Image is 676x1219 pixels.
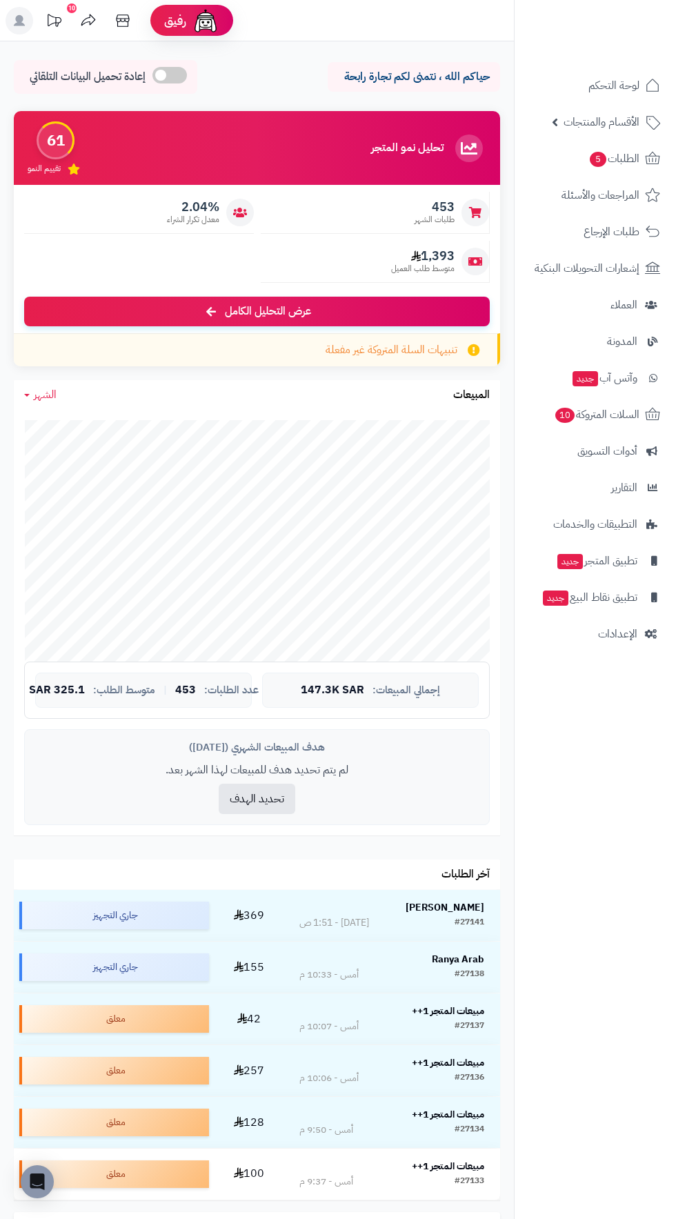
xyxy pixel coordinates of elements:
[338,69,490,85] p: حياكم الله ، نتمنى لكم تجارة رابحة
[299,968,359,982] div: أمس - 10:33 م
[215,1097,283,1148] td: 128
[164,12,186,29] span: رفيق
[215,993,283,1044] td: 42
[19,1109,209,1136] div: معلق
[553,515,637,534] span: التطبيقات والخدمات
[225,304,311,319] span: عرض التحليل الكامل
[453,389,490,402] h3: المبيعات
[299,1175,353,1189] div: أمس - 9:37 م
[556,551,637,571] span: تطبيق المتجر
[611,478,637,497] span: التقارير
[35,740,479,755] div: هدف المبيعات الشهري ([DATE])
[523,435,668,468] a: أدوات التسويق
[37,7,71,38] a: تحديثات المنصة
[590,152,606,167] span: 5
[371,142,444,155] h3: تحليل نمو المتجر
[588,149,639,168] span: الطلبات
[573,371,598,386] span: جديد
[523,581,668,614] a: تطبيق نقاط البيعجديد
[30,69,146,85] span: إعادة تحميل البيانات التلقائي
[441,869,490,881] h3: آخر الطلبات
[167,214,219,226] span: معدل تكرار الشراء
[564,112,639,132] span: الأقسام والمنتجات
[19,902,209,929] div: جاري التجهيز
[299,916,369,930] div: [DATE] - 1:51 ص
[523,142,668,175] a: الطلبات5
[598,624,637,644] span: الإعدادات
[523,544,668,577] a: تطبيق المتجرجديد
[584,222,639,241] span: طلبات الإرجاع
[432,952,484,967] strong: Ranya Arab
[523,288,668,321] a: العملاء
[561,186,639,205] span: المراجعات والأسئلة
[299,1071,359,1085] div: أمس - 10:06 م
[523,252,668,285] a: إشعارات التحويلات البنكية
[412,1159,484,1173] strong: مبيعات المتجر 1++
[455,916,484,930] div: #27141
[406,900,484,915] strong: [PERSON_NAME]
[34,386,57,403] span: الشهر
[412,1107,484,1122] strong: مبيعات المتجر 1++
[35,762,479,778] p: لم يتم تحديد هدف للمبيعات لهذا الشهر بعد.
[455,968,484,982] div: #27138
[24,297,490,326] a: عرض التحليل الكامل
[523,325,668,358] a: المدونة
[215,942,283,993] td: 155
[554,405,639,424] span: السلات المتروكة
[29,684,85,697] span: 325.1 SAR
[412,1056,484,1070] strong: مبيعات المتجر 1++
[19,1057,209,1084] div: معلق
[28,163,61,175] span: تقييم النمو
[301,684,364,697] span: 147.3K SAR
[455,1175,484,1189] div: #27133
[523,361,668,395] a: وآتس آبجديد
[21,1165,54,1198] div: Open Intercom Messenger
[523,179,668,212] a: المراجعات والأسئلة
[610,295,637,315] span: العملاء
[24,387,57,403] a: الشهر
[215,890,283,941] td: 369
[163,685,167,695] span: |
[415,199,455,215] span: 453
[541,588,637,607] span: تطبيق نقاط البيع
[571,368,637,388] span: وآتس آب
[523,617,668,651] a: الإعدادات
[215,1149,283,1200] td: 100
[219,784,295,814] button: تحديد الهدف
[167,199,219,215] span: 2.04%
[372,684,440,696] span: إجمالي المبيعات:
[19,1160,209,1188] div: معلق
[19,1005,209,1033] div: معلق
[523,508,668,541] a: التطبيقات والخدمات
[523,69,668,102] a: لوحة التحكم
[299,1020,359,1033] div: أمس - 10:07 م
[535,259,639,278] span: إشعارات التحويلات البنكية
[577,442,637,461] span: أدوات التسويق
[204,684,259,696] span: عدد الطلبات:
[543,591,568,606] span: جديد
[192,7,219,34] img: ai-face.png
[299,1123,353,1137] div: أمس - 9:50 م
[326,342,457,358] span: تنبيهات السلة المتروكة غير مفعلة
[67,3,77,13] div: 10
[607,332,637,351] span: المدونة
[19,953,209,981] div: جاري التجهيز
[523,398,668,431] a: السلات المتروكة10
[557,554,583,569] span: جديد
[93,684,155,696] span: متوسط الطلب:
[455,1020,484,1033] div: #27137
[215,1045,283,1096] td: 257
[588,76,639,95] span: لوحة التحكم
[391,248,455,264] span: 1,393
[175,684,196,697] span: 453
[455,1071,484,1085] div: #27136
[555,408,575,423] span: 10
[391,263,455,275] span: متوسط طلب العميل
[523,215,668,248] a: طلبات الإرجاع
[523,471,668,504] a: التقارير
[415,214,455,226] span: طلبات الشهر
[412,1004,484,1018] strong: مبيعات المتجر 1++
[455,1123,484,1137] div: #27134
